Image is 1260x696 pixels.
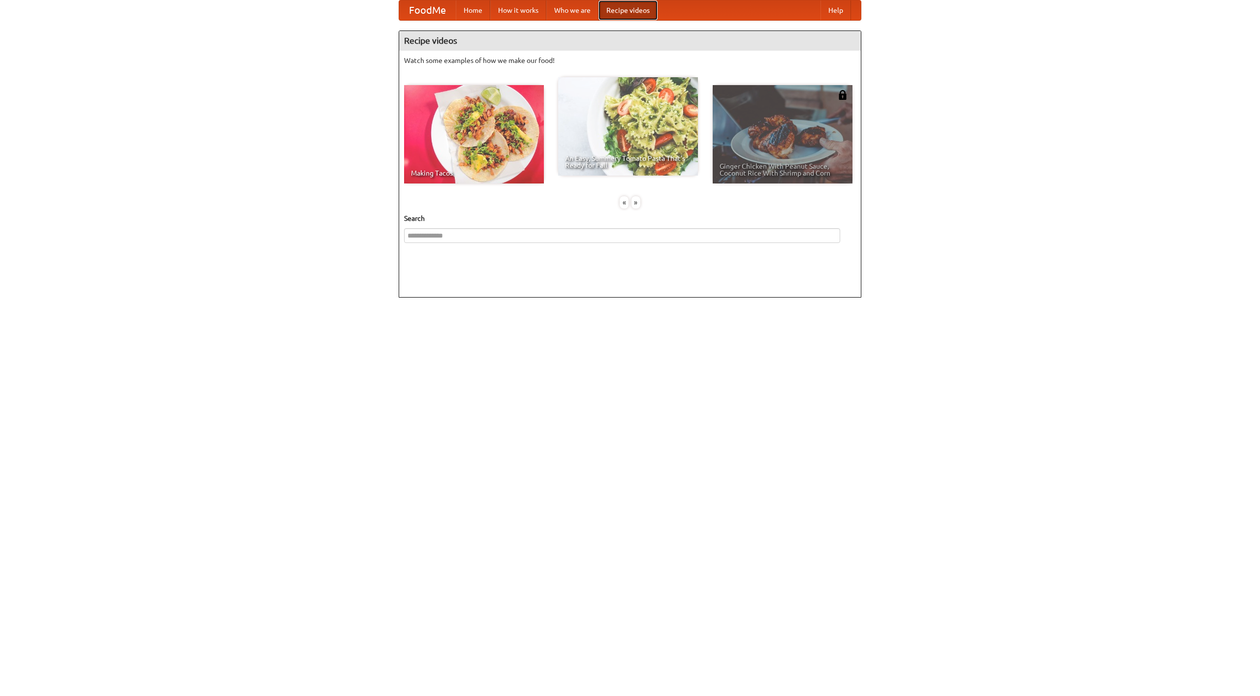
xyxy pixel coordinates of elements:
h5: Search [404,213,856,223]
a: An Easy, Summery Tomato Pasta That's Ready for Fall [558,77,698,176]
span: Making Tacos [411,170,537,177]
a: Who we are [546,0,598,20]
p: Watch some examples of how we make our food! [404,56,856,65]
a: Making Tacos [404,85,544,183]
div: » [631,196,640,209]
a: Home [456,0,490,20]
div: « [620,196,629,209]
a: Help [820,0,851,20]
a: Recipe videos [598,0,658,20]
h4: Recipe videos [399,31,861,51]
img: 483408.png [838,90,848,100]
a: How it works [490,0,546,20]
a: FoodMe [399,0,456,20]
span: An Easy, Summery Tomato Pasta That's Ready for Fall [565,155,691,169]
